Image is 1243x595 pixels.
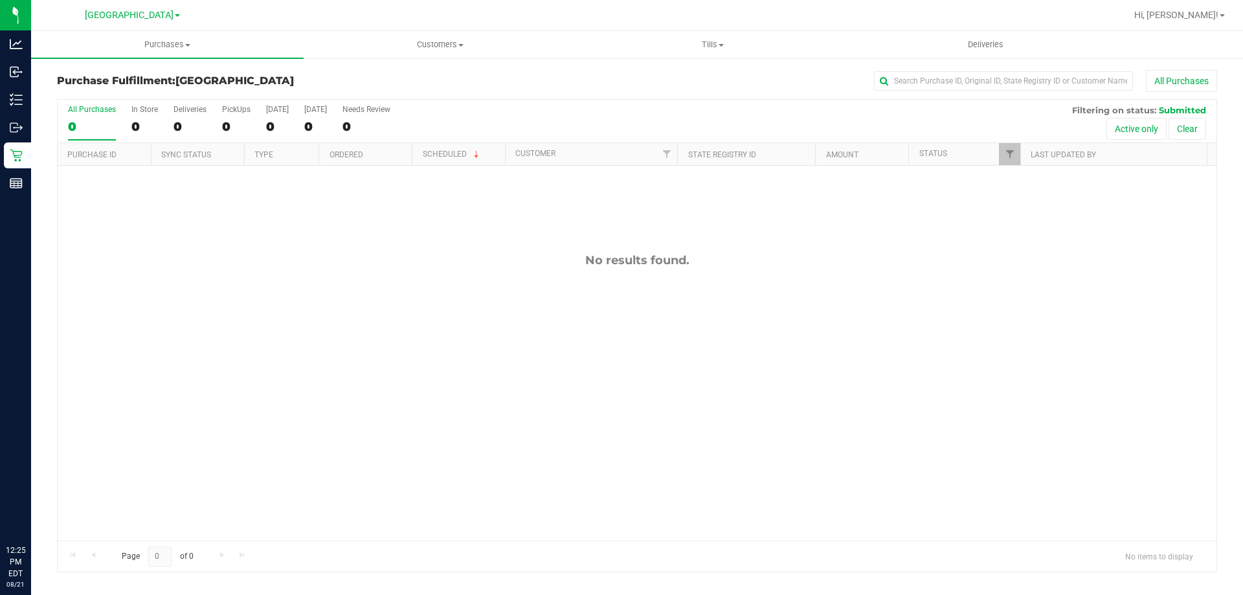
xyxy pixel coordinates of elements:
span: [GEOGRAPHIC_DATA] [85,10,174,21]
a: Purchases [31,31,304,58]
inline-svg: Analytics [10,38,23,51]
span: Page of 0 [111,546,204,567]
div: All Purchases [68,105,116,114]
div: 0 [304,119,327,134]
a: Purchase ID [67,150,117,159]
a: Scheduled [423,150,482,159]
a: Filter [656,143,677,165]
iframe: Resource center [13,491,52,530]
div: 0 [131,119,158,134]
input: Search Purchase ID, Original ID, State Registry ID or Customer Name... [874,71,1133,91]
div: No results found. [58,253,1216,267]
span: No items to display [1115,546,1204,566]
button: Clear [1169,118,1206,140]
span: Deliveries [950,39,1021,51]
a: Last Updated By [1031,150,1096,159]
div: [DATE] [266,105,289,114]
span: [GEOGRAPHIC_DATA] [175,74,294,87]
a: Filter [999,143,1020,165]
a: Tills [576,31,849,58]
div: 0 [174,119,207,134]
a: Customer [515,149,555,158]
span: Hi, [PERSON_NAME]! [1134,10,1218,20]
a: Type [254,150,273,159]
inline-svg: Retail [10,149,23,162]
div: In Store [131,105,158,114]
div: Needs Review [342,105,390,114]
inline-svg: Inbound [10,65,23,78]
p: 12:25 PM EDT [6,544,25,579]
a: Ordered [330,150,363,159]
a: Customers [304,31,576,58]
div: 0 [266,119,289,134]
div: 0 [222,119,251,134]
div: Deliveries [174,105,207,114]
span: Customers [304,39,576,51]
span: Purchases [31,39,304,51]
button: All Purchases [1146,70,1217,92]
button: Active only [1106,118,1167,140]
a: State Registry ID [688,150,756,159]
p: 08/21 [6,579,25,589]
span: Tills [577,39,848,51]
a: Status [919,149,947,158]
a: Sync Status [161,150,211,159]
span: Filtering on status: [1072,105,1156,115]
div: 0 [68,119,116,134]
a: Deliveries [849,31,1122,58]
inline-svg: Outbound [10,121,23,134]
span: Submitted [1159,105,1206,115]
div: [DATE] [304,105,327,114]
inline-svg: Reports [10,177,23,190]
h3: Purchase Fulfillment: [57,75,443,87]
a: Amount [826,150,858,159]
div: PickUps [222,105,251,114]
div: 0 [342,119,390,134]
inline-svg: Inventory [10,93,23,106]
